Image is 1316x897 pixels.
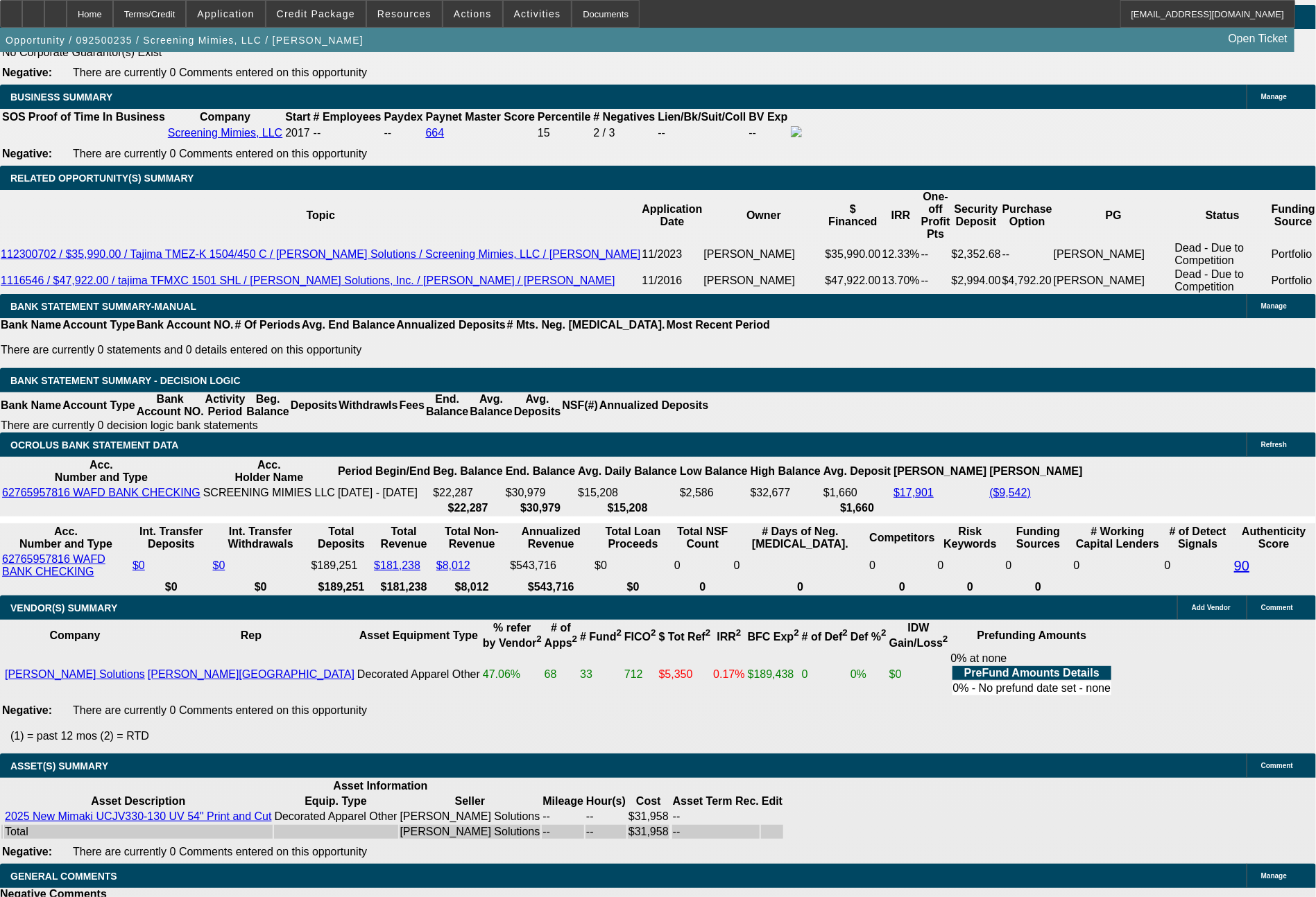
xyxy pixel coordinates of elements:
[62,318,136,332] th: Account Type
[544,652,578,697] td: 68
[274,810,398,824] td: Decorated Apparel Other
[5,826,272,838] div: Total
[28,110,166,124] th: Proof of Time In Business
[749,111,788,123] b: BV Exp
[594,580,672,594] th: $0
[10,301,196,312] span: BANK STATEMENT SUMMARY-MANUAL
[506,318,666,332] th: # Mts. Neg. [MEDICAL_DATA].
[443,1,502,27] button: Actions
[1271,241,1316,268] td: Portfolio
[510,559,592,572] div: $543,716
[580,631,622,643] b: # Fund
[290,392,339,419] th: Deposits
[10,602,117,613] span: VENDOR(S) SUMMARY
[750,458,821,485] th: High Balance
[882,268,921,294] td: 13.70%
[395,318,506,332] th: Annualized Deposits
[599,392,709,419] th: Annualized Deposits
[234,318,301,332] th: # Of Periods
[132,525,211,551] th: Int. Transfer Deposits
[436,580,508,594] th: $8,012
[1271,190,1316,241] th: Funding Source
[586,825,626,839] td: --
[674,552,732,579] td: 0
[1005,525,1072,551] th: Funding Sources
[10,173,194,184] span: RELATED OPPORTUNITY(S) SUMMARY
[2,67,52,78] b: Negative:
[213,559,225,571] a: $0
[1002,268,1053,294] td: $4,792.20
[657,125,746,141] td: --
[736,628,741,638] sup: 2
[951,190,1002,241] th: Security Deposit
[951,241,1002,268] td: $2,352.68
[869,552,935,579] td: 0
[432,486,503,500] td: $22,287
[894,487,934,498] a: $17,901
[869,580,935,594] th: 0
[373,580,434,594] th: $181,238
[1,344,770,356] p: There are currently 0 statements and 0 details entered on this opportunity
[921,241,951,268] td: --
[5,810,272,822] a: 2025 New Mimaki UCJV330-130 UV 54" Print and Cut
[454,8,492,19] span: Actions
[246,392,289,419] th: Beg. Balance
[823,486,891,500] td: $1,660
[73,148,367,159] span: There are currently 0 Comments entered on this opportunity
[937,580,1004,594] th: 0
[951,652,1113,697] div: 0% at none
[577,458,678,485] th: Avg. Daily Balance
[672,794,760,808] th: Asset Term Recommendation
[794,628,798,638] sup: 2
[1233,525,1315,551] th: Authenticity Score
[747,652,800,697] td: $189,438
[1053,241,1174,268] td: [PERSON_NAME]
[400,810,541,824] td: [PERSON_NAME] Solutions
[572,634,577,645] sup: 2
[628,810,669,824] td: $31,958
[1234,558,1249,573] a: 90
[791,126,802,137] img: facebook-icon.png
[10,730,1316,742] p: (1) = past 12 mos (2) = RTD
[148,668,354,680] a: [PERSON_NAME][GEOGRAPHIC_DATA]
[717,631,742,643] b: IRR
[1,525,130,551] th: Acc. Number and Type
[801,652,848,697] td: 0
[1261,872,1287,880] span: Manage
[426,111,535,123] b: Paynet Master Score
[373,525,434,551] th: Total Revenue
[869,525,935,551] th: Competitors
[1174,241,1271,268] td: Dead - Due to Competition
[1005,580,1072,594] th: 0
[673,795,759,807] b: Asset Term Rec.
[266,1,366,27] button: Credit Package
[311,552,373,579] td: $189,251
[513,392,562,419] th: Avg. Deposits
[6,35,364,46] span: Opportunity / 092500235 / Screening Mimies, LLC / [PERSON_NAME]
[1174,190,1271,241] th: Status
[943,634,948,645] sup: 2
[384,125,424,141] td: --
[937,552,1004,579] td: 0
[628,825,669,839] td: $31,958
[455,795,486,807] b: Seller
[851,631,887,643] b: Def %
[505,501,576,515] th: $30,979
[594,552,672,579] td: $0
[651,628,656,638] sup: 2
[132,580,211,594] th: $0
[850,652,887,697] td: 0%
[505,458,576,485] th: End. Balance
[624,652,657,697] td: 712
[672,825,760,839] td: --
[377,8,431,19] span: Resources
[367,1,442,27] button: Resources
[674,580,732,594] th: 0
[133,559,145,571] a: $0
[561,392,599,419] th: NSF(#)
[212,580,309,594] th: $0
[1261,441,1287,448] span: Refresh
[426,127,445,139] a: 664
[703,190,825,241] th: Owner
[399,392,425,419] th: Fees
